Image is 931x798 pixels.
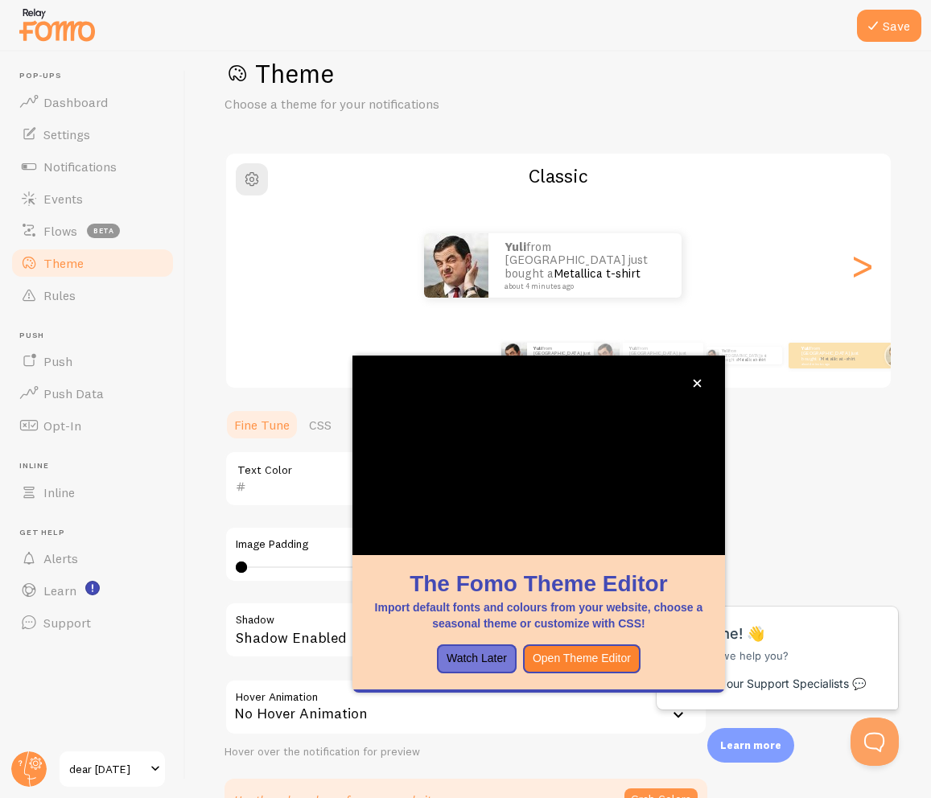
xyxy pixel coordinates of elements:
[533,345,542,352] strong: Yuli
[707,728,794,763] div: Learn more
[10,183,175,215] a: Events
[43,582,76,598] span: Learn
[437,644,517,673] button: Watch Later
[43,158,117,175] span: Notifications
[19,528,175,538] span: Get Help
[43,418,81,434] span: Opt-In
[852,208,871,323] div: Next slide
[10,574,175,607] a: Learn
[299,409,341,441] a: CSS
[19,71,175,81] span: Pop-ups
[505,282,661,290] small: about 4 minutes ago
[629,345,697,365] p: from [GEOGRAPHIC_DATA] just bought a
[43,353,72,369] span: Push
[722,347,776,364] p: from [GEOGRAPHIC_DATA] just bought a
[225,679,707,735] div: No Hover Animation
[10,409,175,442] a: Opt-In
[43,287,76,303] span: Rules
[885,343,908,367] img: Fomo
[501,343,527,368] img: Fomo
[19,331,175,341] span: Push
[43,94,108,110] span: Dashboard
[554,265,641,281] a: Metallica t-shirt
[43,255,84,271] span: Theme
[225,57,892,90] h1: Theme
[43,550,78,566] span: Alerts
[10,279,175,311] a: Rules
[505,239,526,254] strong: Yuli
[706,349,719,362] img: Fomo
[43,385,104,401] span: Push Data
[10,345,175,377] a: Push
[10,247,175,279] a: Theme
[225,745,707,759] div: Hover over the notification for preview
[225,409,299,441] a: Fine Tune
[649,566,908,718] iframe: Help Scout Beacon - Messages and Notifications
[43,484,75,500] span: Inline
[801,345,810,352] strong: Yuli
[352,356,725,693] div: The Fomo Theme EditorImport default fonts and colours from your website, choose a seasonal theme ...
[594,343,620,368] img: Fomo
[10,542,175,574] a: Alerts
[225,602,707,660] div: Shadow Enabled
[372,568,706,599] h1: The Fomo Theme Editor
[10,86,175,118] a: Dashboard
[19,461,175,471] span: Inline
[10,607,175,639] a: Support
[17,4,97,45] img: fomo-relay-logo-orange.svg
[720,738,781,753] p: Learn more
[10,150,175,183] a: Notifications
[424,233,488,298] img: Fomo
[85,581,100,595] svg: <p>Watch New Feature Tutorials!</p>
[10,476,175,508] a: Inline
[533,345,598,365] p: from [GEOGRAPHIC_DATA] just bought a
[722,348,729,353] strong: Yuli
[689,375,706,392] button: close,
[523,644,641,673] button: Open Theme Editor
[738,357,765,362] a: Metallica t-shirt
[505,241,665,290] p: from [GEOGRAPHIC_DATA] just bought a
[43,126,90,142] span: Settings
[10,118,175,150] a: Settings
[801,362,864,365] small: about 4 minutes ago
[629,345,638,352] strong: Yuli
[851,718,899,766] iframe: Help Scout Beacon - Open
[43,615,91,631] span: Support
[10,377,175,409] a: Push Data
[58,750,167,788] a: dear [DATE]
[87,224,120,238] span: beta
[69,759,146,779] span: dear [DATE]
[226,163,891,188] h2: Classic
[43,223,77,239] span: Flows
[43,191,83,207] span: Events
[821,356,855,362] a: Metallica t-shirt
[225,95,611,113] p: Choose a theme for your notifications
[372,599,706,631] p: Import default fonts and colours from your website, choose a seasonal theme or customize with CSS!
[10,215,175,247] a: Flows beta
[801,345,866,365] p: from [GEOGRAPHIC_DATA] just bought a
[236,537,696,552] label: Image Padding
